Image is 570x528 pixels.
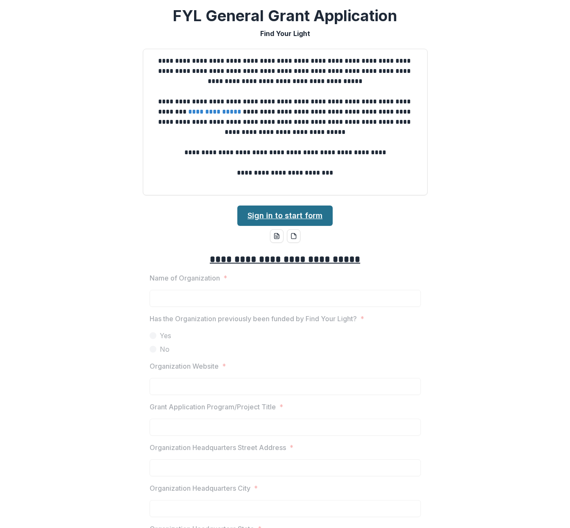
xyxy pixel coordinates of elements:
[150,314,357,324] p: Has the Organization previously been funded by Find Your Light?
[173,7,397,25] h2: FYL General Grant Application
[287,229,300,243] button: pdf-download
[160,331,171,341] span: Yes
[150,273,220,283] p: Name of Organization
[237,206,333,226] a: Sign in to start form
[150,402,276,412] p: Grant Application Program/Project Title
[150,483,250,493] p: Organization Headquarters City
[260,28,310,39] p: Find Your Light
[270,229,284,243] button: word-download
[160,344,170,354] span: No
[150,442,286,453] p: Organization Headquarters Street Address
[150,361,219,371] p: Organization Website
